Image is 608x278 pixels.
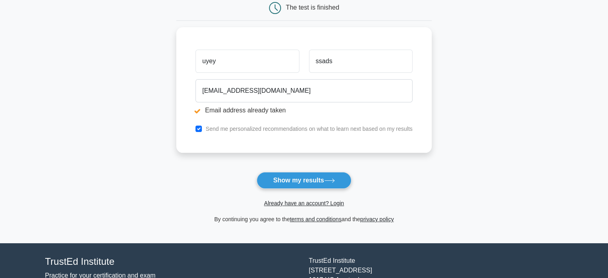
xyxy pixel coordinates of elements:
[264,200,344,206] a: Already have an account? Login
[195,50,299,73] input: First name
[360,216,394,222] a: privacy policy
[171,214,437,224] div: By continuing you agree to the and the
[286,4,339,11] div: The test is finished
[45,256,299,268] h4: TrustEd Institute
[205,126,413,132] label: Send me personalized recommendations on what to learn next based on my results
[195,79,413,102] input: Email
[290,216,341,222] a: terms and conditions
[309,50,413,73] input: Last name
[195,106,413,115] li: Email address already taken
[257,172,351,189] button: Show my results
